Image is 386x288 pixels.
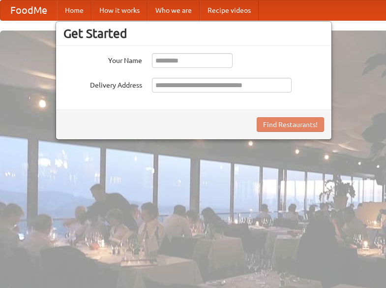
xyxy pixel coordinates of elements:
[0,0,57,20] a: FoodMe
[63,78,142,90] label: Delivery Address
[91,0,148,20] a: How it works
[257,117,324,132] button: Find Restaurants!
[57,0,91,20] a: Home
[63,53,142,65] label: Your Name
[63,26,324,41] h3: Get Started
[200,0,259,20] a: Recipe videos
[148,0,200,20] a: Who we are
